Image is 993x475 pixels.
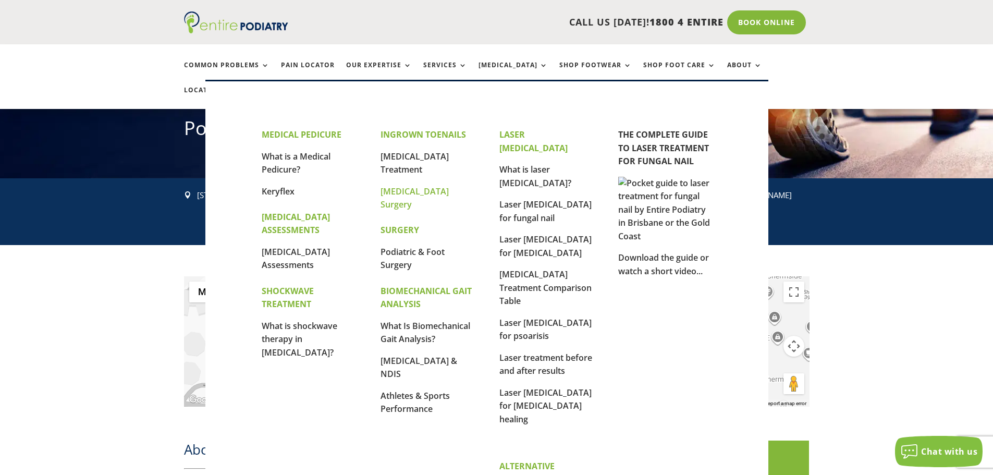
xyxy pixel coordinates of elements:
h2: About Entire [MEDICAL_DATA] Chermside [184,440,595,464]
a: THE COMPLETE GUIDE TO LASER TREATMENT FOR FUNGAL NAIL [618,129,709,167]
button: Chat with us [895,436,983,467]
a: Common Problems [184,62,269,84]
a: Athletes & Sports Performance [381,390,450,415]
strong: BIOMECHANICAL GAIT ANALYSIS [381,285,472,310]
a: Laser [MEDICAL_DATA] for [MEDICAL_DATA] [499,234,592,259]
button: Toggle fullscreen view [783,282,804,302]
a: Book Online [727,10,806,34]
a: [MEDICAL_DATA] Assessments [262,246,330,271]
a: [MEDICAL_DATA] Surgery [381,186,449,211]
a: What is a Medical Pedicure? [262,151,330,176]
a: Entire Podiatry [184,25,288,35]
a: Laser [MEDICAL_DATA] for fungal nail [499,199,592,224]
strong: LASER [MEDICAL_DATA] [499,129,568,154]
a: Locations [184,87,236,109]
div: [STREET_ADDRESS] [197,189,331,202]
strong: SHOCKWAVE TREATMENT [262,285,314,310]
a: Podiatric & Foot Surgery [381,246,445,271]
a: Open this area in Google Maps (opens a new window) [187,393,221,407]
img: Google [187,393,221,407]
img: Pocket guide to laser treatment for fungal nail by Entire Podiatry in Brisbane or the Gold Coast [618,177,712,243]
a: About [727,62,762,84]
a: What is laser [MEDICAL_DATA]? [499,164,571,189]
a: Report a map error [765,400,806,406]
strong: [MEDICAL_DATA] ASSESSMENTS [262,211,330,236]
a: Download the guide or watch a short video... [618,252,709,277]
a: What Is Biomechanical Gait Analysis? [381,320,470,345]
a: [MEDICAL_DATA] Treatment [381,151,449,176]
a: Laser [MEDICAL_DATA] for [MEDICAL_DATA] healing [499,387,592,425]
button: Map camera controls [783,336,804,357]
a: Services [423,62,467,84]
a: [MEDICAL_DATA] & NDIS [381,355,457,380]
img: logo (1) [184,11,288,33]
a: Shop Foot Care [643,62,716,84]
strong: MEDICAL PEDICURE [262,129,341,140]
button: Drag Pegman onto the map to open Street View [783,373,804,394]
span:  [184,191,191,199]
span: 1800 4 ENTIRE [649,16,724,28]
button: Show street map [189,282,226,302]
strong: SURGERY [381,224,419,236]
a: Laser treatment before and after results [499,352,592,377]
a: What is shockwave therapy in [MEDICAL_DATA]? [262,320,337,358]
p: CALL US [DATE]! [328,16,724,29]
a: Shop Footwear [559,62,632,84]
a: Keryflex [262,186,295,197]
a: Our Expertise [346,62,412,84]
a: [MEDICAL_DATA] Treatment Comparison Table [499,269,592,307]
a: [MEDICAL_DATA] [479,62,548,84]
strong: INGROWN TOENAILS [381,129,466,140]
span: Chat with us [921,446,977,457]
h1: Podiatrist Chermside [184,115,810,147]
a: Pain Locator [281,62,335,84]
a: Laser [MEDICAL_DATA] for psoarisis [499,317,592,342]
